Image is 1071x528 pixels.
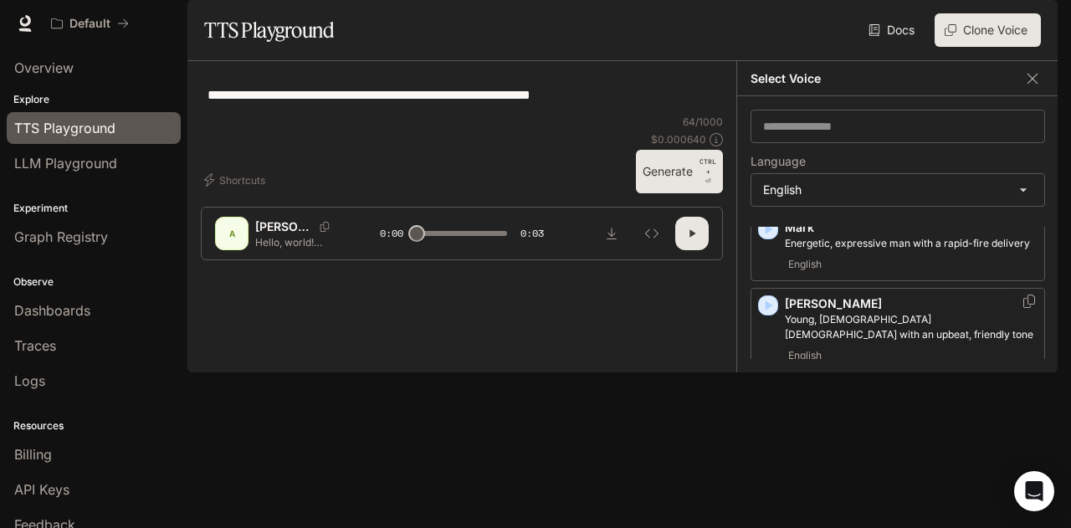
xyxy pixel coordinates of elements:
p: ⏎ [699,156,716,187]
p: Mark [785,219,1038,236]
p: Language [751,156,806,167]
p: CTRL + [699,156,716,177]
span: 0:00 [380,225,403,242]
p: 64 / 1000 [683,115,723,129]
button: Inspect [635,217,669,250]
p: [PERSON_NAME] [785,295,1038,312]
p: Energetic, expressive man with a rapid-fire delivery [785,236,1038,251]
p: Default [69,17,110,31]
p: Hello, world! What a wonderful day to be a text-to-speech model! [255,235,340,249]
a: Docs [865,13,921,47]
button: Copy Voice ID [1021,295,1038,308]
button: Download audio [595,217,628,250]
h1: TTS Playground [204,13,334,47]
div: A [218,220,245,247]
span: 0:03 [520,225,544,242]
button: All workspaces [44,7,136,40]
button: Copy Voice ID [313,222,336,232]
p: [PERSON_NAME] [255,218,313,235]
p: $ 0.000640 [651,132,706,146]
button: Shortcuts [201,167,272,193]
button: GenerateCTRL +⏎ [636,150,723,193]
div: Open Intercom Messenger [1014,471,1054,511]
span: English [785,254,825,274]
button: Clone Voice [935,13,1041,47]
span: English [785,346,825,366]
div: English [751,174,1044,206]
p: Young, British female with an upbeat, friendly tone [785,312,1038,342]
